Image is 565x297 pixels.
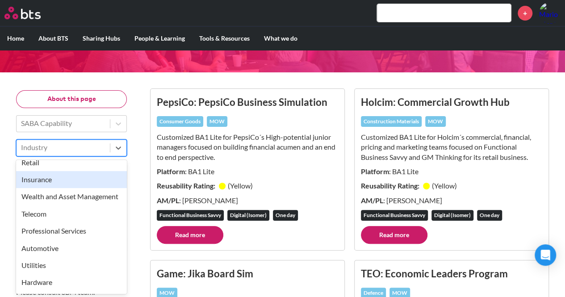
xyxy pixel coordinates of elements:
strong: AM/PL [361,196,383,205]
div: Automotive [16,240,127,257]
small: ( Yellow ) [228,181,253,190]
div: Open Intercom Messenger [535,244,556,266]
strong: Reusability Rating: [361,181,421,190]
div: Functional Business Savvy [361,210,428,221]
label: People & Learning [127,27,192,50]
div: Telecom [16,205,127,222]
div: Consumer Goods [157,116,203,127]
a: Go home [4,7,57,19]
h3: TEO: Economic Leaders Program [361,267,542,280]
div: Wealth and Asset Management [16,188,127,205]
label: Sharing Hubs [75,27,127,50]
img: Mario Montino [539,2,561,24]
h3: Holcim: Commercial Growth Hub [361,95,542,109]
div: Professional Services [16,222,127,239]
p: : [PERSON_NAME] [157,196,338,205]
label: About BTS [31,27,75,50]
strong: Platform [157,167,185,176]
div: Digital (Isomer) [431,210,473,221]
div: MOW [425,116,446,127]
label: Tools & Resources [192,27,257,50]
a: Read more [361,226,427,244]
strong: Reusability Rating: [157,181,217,190]
small: ( Yellow ) [432,181,457,190]
a: Read more [157,226,223,244]
button: About this page [16,90,127,108]
p: Customized BA1 Lite for Holcim´s commercial, financial, pricing and marketing teams ​focused on F... [361,132,542,162]
h3: PepsiCo: PepsiCo Business Simulation [157,95,338,109]
div: MOW [207,116,227,127]
div: Hardware [16,274,127,291]
strong: Platform [361,167,389,176]
div: One day [273,210,298,221]
label: What we do [257,27,305,50]
div: Construction Materials [361,116,422,127]
h3: Game: Jika Board Sim [157,267,338,280]
a: Profile [539,2,561,24]
small: There will be relatively moderate effort and customization required to reuse this solution. Pleas... [16,258,123,296]
img: BTS Logo [4,7,41,19]
div: Retail [16,154,127,171]
p: : BA1 Lite [157,167,338,176]
div: Utilities [16,257,127,274]
p: Customized BA1 Lite for PepsiCo´s High-potential junior managers focused on building financial ac... [157,132,338,162]
div: Digital (Isomer) [227,210,269,221]
div: Functional Business Savvy [157,210,224,221]
p: : [PERSON_NAME] [361,196,542,205]
strong: AM/PL [157,196,179,205]
div: One day [477,210,502,221]
div: Insurance [16,171,127,188]
a: + [518,6,532,21]
p: : BA1 Lite [361,167,542,176]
